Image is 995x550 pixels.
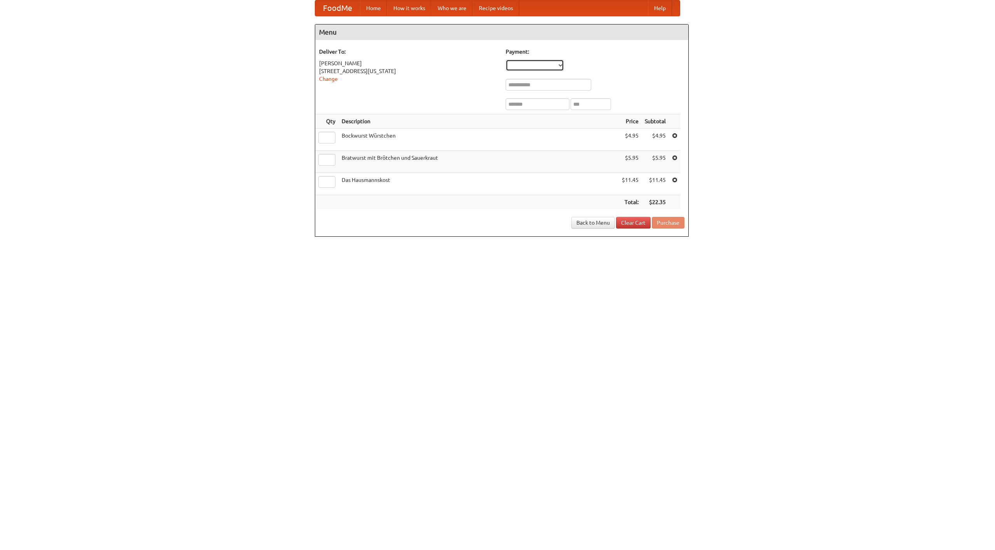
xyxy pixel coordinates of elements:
[571,217,615,229] a: Back to Menu
[315,24,688,40] h4: Menu
[319,76,338,82] a: Change
[473,0,519,16] a: Recipe videos
[319,67,498,75] div: [STREET_ADDRESS][US_STATE]
[339,151,619,173] td: Bratwurst mit Brötchen und Sauerkraut
[339,173,619,195] td: Das Hausmannskost
[619,173,642,195] td: $11.45
[616,217,651,229] a: Clear Cart
[642,151,669,173] td: $5.95
[619,151,642,173] td: $5.95
[642,129,669,151] td: $4.95
[642,173,669,195] td: $11.45
[431,0,473,16] a: Who we are
[648,0,672,16] a: Help
[619,129,642,151] td: $4.95
[315,0,360,16] a: FoodMe
[619,114,642,129] th: Price
[339,129,619,151] td: Bockwurst Würstchen
[339,114,619,129] th: Description
[506,48,684,56] h5: Payment:
[619,195,642,210] th: Total:
[642,195,669,210] th: $22.35
[319,59,498,67] div: [PERSON_NAME]
[387,0,431,16] a: How it works
[652,217,684,229] button: Purchase
[642,114,669,129] th: Subtotal
[315,114,339,129] th: Qty
[360,0,387,16] a: Home
[319,48,498,56] h5: Deliver To:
